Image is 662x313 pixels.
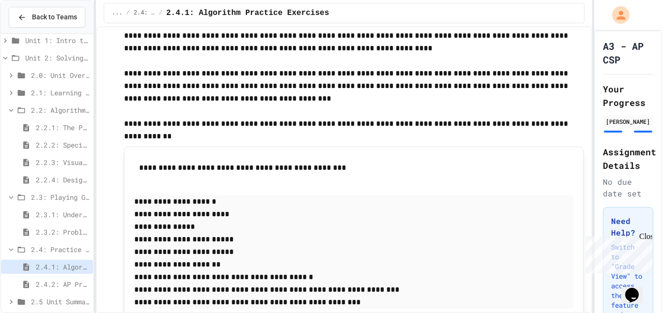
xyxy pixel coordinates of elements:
[31,297,89,307] span: 2.5 Unit Summary
[36,122,89,133] span: 2.2.1: The Power of Algorithms
[611,215,645,238] h3: Need Help?
[603,176,653,199] div: No due date set
[126,9,130,17] span: /
[31,70,89,80] span: 2.0: Unit Overview
[603,82,653,109] h2: Your Progress
[603,145,653,172] h2: Assignment Details
[36,140,89,150] span: 2.2.2: Specifying Ideas with Pseudocode
[134,9,155,17] span: 2.4: Practice with Algorithms
[606,117,650,126] div: [PERSON_NAME]
[36,209,89,220] span: 2.3.1: Understanding Games with Flowcharts
[36,279,89,289] span: 2.4.2: AP Practice Questions
[31,244,89,254] span: 2.4: Practice with Algorithms
[621,274,652,303] iframe: chat widget
[582,232,652,273] iframe: chat widget
[36,157,89,167] span: 2.2.3: Visualizing Logic with Flowcharts
[112,9,123,17] span: ...
[31,192,89,202] span: 2.3: Playing Games
[25,53,89,63] span: Unit 2: Solving Problems in Computer Science
[602,4,632,26] div: My Account
[25,35,89,45] span: Unit 1: Intro to Computer Science
[31,105,89,115] span: 2.2: Algorithms - from Pseudocode to Flowcharts
[4,4,67,61] div: Chat with us now!Close
[36,175,89,185] span: 2.2.4: Designing Flowcharts
[166,7,329,19] span: 2.4.1: Algorithm Practice Exercises
[31,88,89,98] span: 2.1: Learning to Solve Hard Problems
[32,12,77,22] span: Back to Teams
[603,39,653,66] h1: A3 - AP CSP
[159,9,162,17] span: /
[36,262,89,272] span: 2.4.1: Algorithm Practice Exercises
[36,227,89,237] span: 2.3.2: Problem Solving Reflection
